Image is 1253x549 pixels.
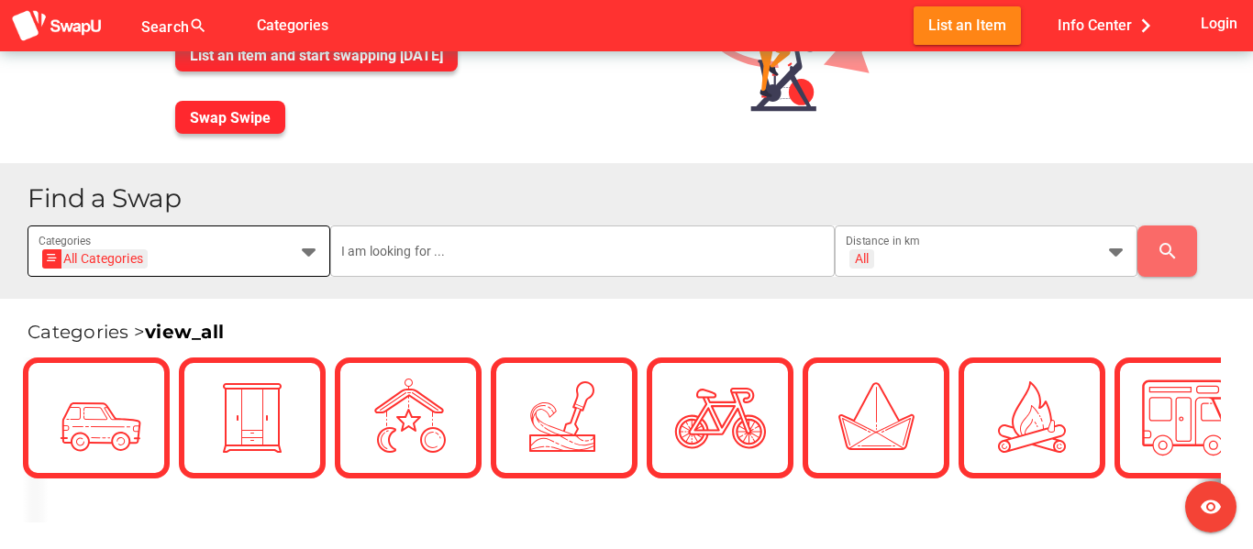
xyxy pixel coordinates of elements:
h1: Find a Swap [28,185,1238,212]
span: Login [1201,11,1237,36]
i: search [1157,240,1179,262]
div: All Categories [48,249,143,269]
button: List an Item [914,6,1021,44]
i: visibility [1200,496,1222,518]
i: false [229,15,251,37]
input: I am looking for ... [341,225,824,277]
div: All [855,250,869,267]
span: Swap Swipe [190,109,271,126]
button: Info Center [1043,6,1174,44]
span: Categories > [28,321,224,343]
button: Login [1197,6,1242,40]
i: chevron_right [1132,12,1159,39]
button: Categories [242,6,343,44]
a: view_all [145,321,224,343]
span: Info Center [1058,10,1159,40]
button: List an item and start swapping [DATE] [175,38,458,71]
button: Swap Swipe [175,101,285,134]
a: Categories [242,16,343,33]
span: List an item and start swapping [DATE] [190,47,443,64]
span: Categories [257,10,328,40]
img: aSD8y5uGLpzPJLYTcYcjNu3laj1c05W5KWf0Ds+Za8uybjssssuu+yyyy677LKX2n+PWMSDJ9a87AAAAABJRU5ErkJggg== [11,9,103,43]
span: List an Item [928,13,1006,38]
